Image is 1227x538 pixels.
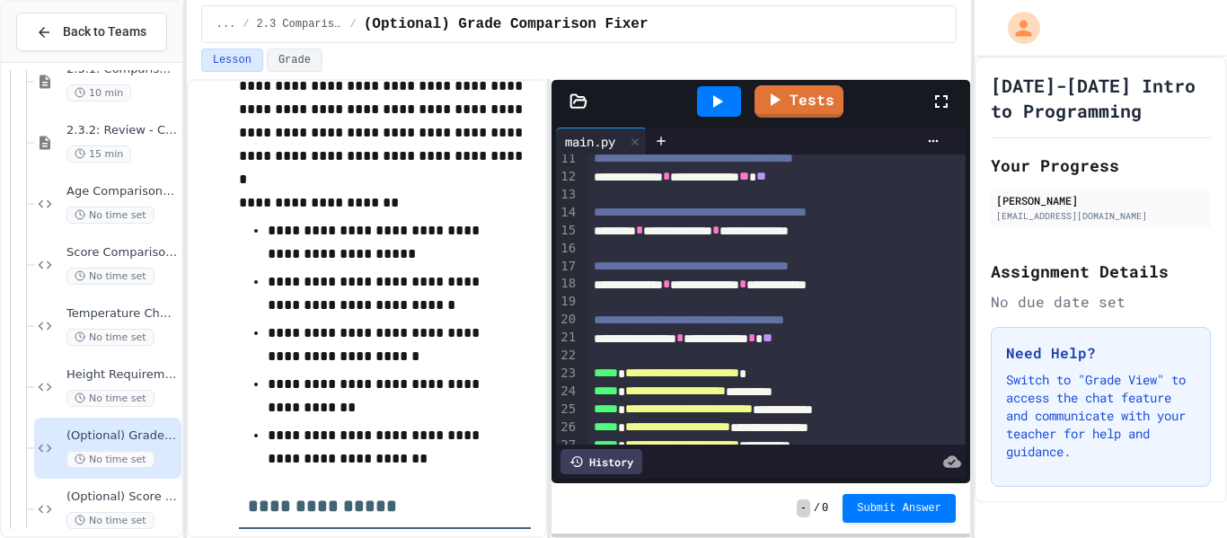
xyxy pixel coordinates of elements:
div: 21 [556,329,578,347]
span: Age Comparison Fix [66,184,178,199]
span: Back to Teams [63,22,146,41]
span: No time set [66,207,154,224]
span: / [814,501,820,516]
button: Submit Answer [843,494,956,523]
div: main.py [556,128,647,154]
span: No time set [66,268,154,285]
h3: Need Help? [1006,342,1196,364]
div: 11 [556,150,578,168]
span: / [243,17,249,31]
span: No time set [66,512,154,529]
div: main.py [556,132,624,151]
div: 22 [556,347,578,365]
div: 23 [556,365,578,383]
div: 15 [556,222,578,240]
button: Grade [267,49,322,72]
div: My Account [989,7,1045,49]
span: - [797,499,810,517]
span: No time set [66,390,154,407]
h2: Assignment Details [991,259,1211,284]
span: 2.3.2: Review - Comparison Operators [66,123,178,138]
div: 27 [556,437,578,454]
h1: [DATE]-[DATE] Intro to Programming [991,73,1211,123]
span: (Optional) Grade Comparison Fixer [66,428,178,444]
span: 0 [822,501,828,516]
span: Height Requirement Checker [66,367,178,383]
div: 13 [556,186,578,204]
div: 16 [556,240,578,258]
span: / [350,17,357,31]
div: [EMAIL_ADDRESS][DOMAIN_NAME] [996,209,1205,223]
span: 10 min [66,84,131,101]
div: 18 [556,275,578,293]
div: 20 [556,311,578,329]
p: Switch to "Grade View" to access the chat feature and communicate with your teacher for help and ... [1006,371,1196,461]
span: Temperature Checker [66,306,178,322]
span: 2.3.1: Comparison Operators [66,62,178,77]
span: (Optional) Grade Comparison Fixer [364,13,649,35]
a: Tests [755,85,843,118]
div: [PERSON_NAME] [996,192,1205,208]
h2: Your Progress [991,153,1211,178]
button: Lesson [201,49,263,72]
div: 12 [556,168,578,186]
div: 26 [556,419,578,437]
div: 14 [556,204,578,222]
span: 2.3 Comparison Operators [257,17,343,31]
div: 19 [556,293,578,311]
div: No due date set [991,291,1211,313]
button: Back to Teams [16,13,167,51]
span: Score Comparison Tool [66,245,178,260]
div: 24 [556,383,578,401]
span: 15 min [66,146,131,163]
span: Submit Answer [857,501,941,516]
div: 17 [556,258,578,276]
div: 25 [556,401,578,419]
span: No time set [66,451,154,468]
span: (Optional) Score Range Checker [66,489,178,505]
span: ... [216,17,236,31]
div: History [561,449,642,474]
span: No time set [66,329,154,346]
